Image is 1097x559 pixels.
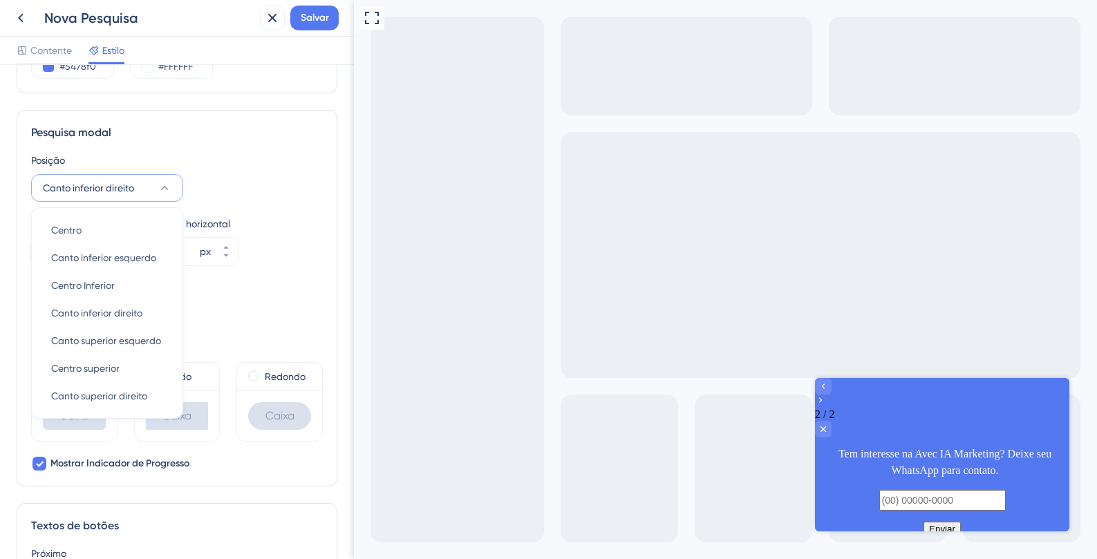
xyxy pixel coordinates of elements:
[40,216,174,244] button: Centro
[50,457,189,469] font: Mostrar Indicador de Progresso
[169,243,197,260] input: px
[31,126,111,139] font: Pesquisa modal
[51,252,156,263] font: Canto inferior esquerdo
[142,218,230,229] font: Distância horizontal
[43,182,134,193] font: Canto inferior direito
[31,155,65,166] font: Posição
[114,146,140,156] font: Enviar
[51,335,161,346] font: Canto superior esquerdo
[30,45,72,56] font: Contente
[214,252,238,265] button: px
[214,238,238,252] button: px
[31,174,183,202] button: Canto inferior direito
[44,10,138,26] font: Nova Pesquisa
[200,246,211,257] font: px
[40,299,174,327] button: Canto inferior direito
[31,548,66,559] font: Próximo
[40,244,174,272] button: Canto inferior esquerdo
[51,225,82,236] font: Centro
[51,363,120,374] font: Centro superior
[461,378,715,531] iframe: Pesquisa de orientação ao usuário
[40,272,174,299] button: Centro Inferior
[265,371,306,382] font: Redondo
[290,6,339,30] button: Salvar
[301,12,329,23] font: Salvar
[51,390,147,401] font: Canto superior direito
[40,382,174,410] button: Canto superior direito
[31,519,119,532] font: Textos de botões
[265,409,294,422] font: Caixa
[109,144,146,158] button: Enviar pesquisa
[51,307,142,319] font: Canto inferior direito
[51,280,115,291] font: Centro Inferior
[40,354,174,382] button: Centro superior
[40,327,174,354] button: Canto superior esquerdo
[102,45,124,56] font: Estilo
